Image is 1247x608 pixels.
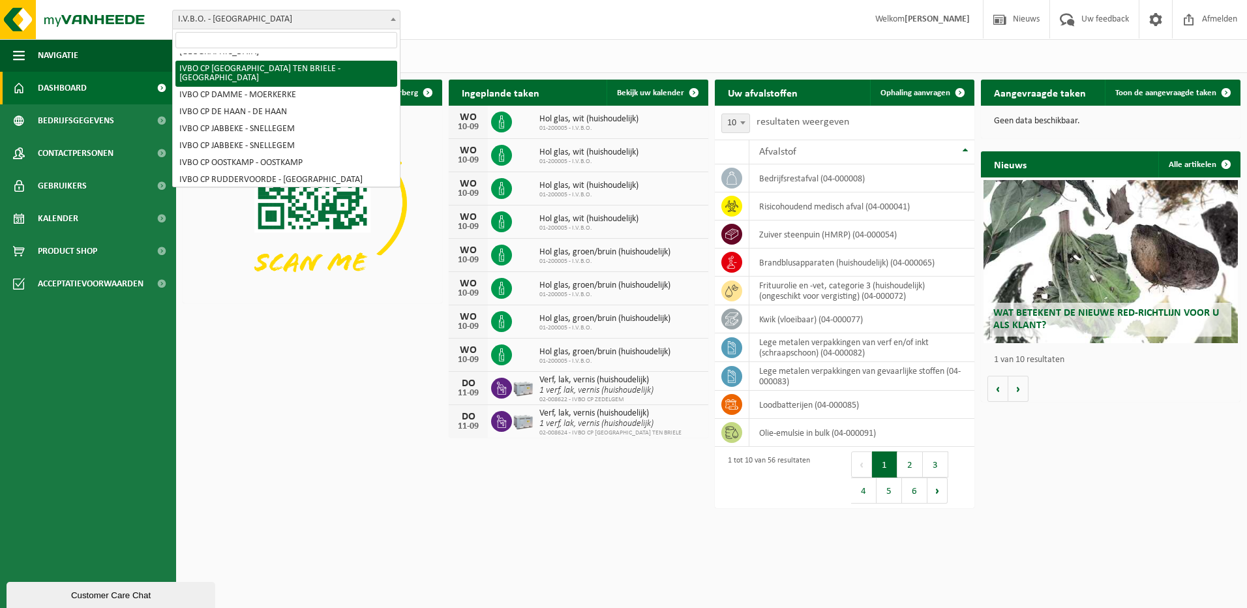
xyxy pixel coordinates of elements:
[981,80,1099,105] h2: Aangevraagde taken
[749,419,974,447] td: olie-emulsie in bulk (04-000091)
[455,345,481,356] div: WO
[455,245,481,256] div: WO
[539,314,670,324] span: Hol glas, groen/bruin (huishoudelijk)
[749,192,974,220] td: risicohoudend medisch afval (04-000041)
[539,247,670,258] span: Hol glas, groen/bruin (huishoudelijk)
[455,279,481,289] div: WO
[721,450,810,505] div: 1 tot 10 van 56 resultaten
[455,179,481,189] div: WO
[175,87,397,104] li: IVBO CP DAMME - MOERKERKE
[175,121,397,138] li: IVBO CP JABBEKE - SNELLEGEM
[749,333,974,362] td: lege metalen verpakkingen van verf en/of inkt (schraapschoon) (04-000082)
[749,391,974,419] td: loodbatterijen (04-000085)
[984,180,1238,343] a: Wat betekent de nieuwe RED-richtlijn voor u als klant?
[539,224,639,232] span: 01-200005 - I.V.B.O.
[38,267,143,300] span: Acceptatievoorwaarden
[870,80,973,106] a: Ophaling aanvragen
[455,378,481,389] div: DO
[877,478,902,504] button: 5
[175,104,397,121] li: IVBO CP DE HAAN - DE HAAN
[455,322,481,331] div: 10-09
[455,112,481,123] div: WO
[994,356,1234,365] p: 1 van 10 resultaten
[607,80,707,106] a: Bekijk uw kalender
[987,376,1008,402] button: Vorige
[539,181,639,191] span: Hol glas, wit (huishoudelijk)
[539,375,654,386] span: Verf, lak, vernis (huishoudelijk)
[851,451,872,478] button: Previous
[38,137,113,170] span: Contactpersonen
[539,429,682,437] span: 02-008624 - IVBO CP [GEOGRAPHIC_DATA] TEN BRIELE
[539,386,654,395] i: 1 verf, lak, vernis (huishoudelijk)
[38,170,87,202] span: Gebruikers
[539,291,670,299] span: 01-200005 - I.V.B.O.
[455,156,481,165] div: 10-09
[539,258,670,266] span: 01-200005 - I.V.B.O.
[902,478,927,504] button: 6
[1115,89,1216,97] span: Toon de aangevraagde taken
[539,158,639,166] span: 01-200005 - I.V.B.O.
[455,389,481,398] div: 11-09
[512,409,534,431] img: PB-LB-0680-HPE-GY-11
[539,214,639,224] span: Hol glas, wit (huishoudelijk)
[38,39,78,72] span: Navigatie
[175,155,397,172] li: IVBO CP OOSTKAMP - OOSTKAMP
[749,249,974,277] td: brandblusapparaten (huishoudelijk) (04-000065)
[905,14,970,24] strong: [PERSON_NAME]
[539,147,639,158] span: Hol glas, wit (huishoudelijk)
[38,202,78,235] span: Kalender
[1105,80,1239,106] a: Toon de aangevraagde taken
[749,277,974,305] td: frituurolie en -vet, categorie 3 (huishoudelijk) (ongeschikt voor vergisting) (04-000072)
[539,419,654,429] i: 1 verf, lak, vernis (huishoudelijk)
[1008,376,1029,402] button: Volgende
[175,138,397,155] li: IVBO CP JABBEKE - SNELLEGEM
[722,114,749,132] span: 10
[539,408,682,419] span: Verf, lak, vernis (huishoudelijk)
[617,89,684,97] span: Bekijk uw kalender
[455,422,481,431] div: 11-09
[749,362,974,391] td: lege metalen verpakkingen van gevaarlijke stoffen (04-000083)
[455,212,481,222] div: WO
[851,478,877,504] button: 4
[455,123,481,132] div: 10-09
[539,281,670,291] span: Hol glas, groen/bruin (huishoudelijk)
[7,579,218,608] iframe: chat widget
[994,117,1227,126] p: Geen data beschikbaar.
[449,80,552,105] h2: Ingeplande taken
[455,145,481,156] div: WO
[539,347,670,357] span: Hol glas, groen/bruin (huishoudelijk)
[455,289,481,298] div: 10-09
[872,451,897,478] button: 1
[38,72,87,104] span: Dashboard
[749,164,974,192] td: bedrijfsrestafval (04-000008)
[455,189,481,198] div: 10-09
[539,125,639,132] span: 01-200005 - I.V.B.O.
[923,451,948,478] button: 3
[749,305,974,333] td: kwik (vloeibaar) (04-000077)
[175,61,397,87] li: IVBO CP [GEOGRAPHIC_DATA] TEN BRIELE - [GEOGRAPHIC_DATA]
[897,451,923,478] button: 2
[183,106,442,301] img: Download de VHEPlus App
[927,478,948,504] button: Next
[981,151,1040,177] h2: Nieuws
[38,104,114,137] span: Bedrijfsgegevens
[993,308,1219,331] span: Wat betekent de nieuwe RED-richtlijn voor u als klant?
[539,191,639,199] span: 01-200005 - I.V.B.O.
[455,412,481,422] div: DO
[749,220,974,249] td: zuiver steenpuin (HMRP) (04-000054)
[757,117,849,127] label: resultaten weergeven
[172,10,400,29] span: I.V.B.O. - BRUGGE
[175,172,397,189] li: IVBO CP RUDDERVOORDE - [GEOGRAPHIC_DATA]
[539,114,639,125] span: Hol glas, wit (huishoudelijk)
[715,80,811,105] h2: Uw afvalstoffen
[173,10,400,29] span: I.V.B.O. - BRUGGE
[379,80,441,106] button: Verberg
[759,147,796,157] span: Afvalstof
[455,256,481,265] div: 10-09
[38,235,97,267] span: Product Shop
[389,89,418,97] span: Verberg
[880,89,950,97] span: Ophaling aanvragen
[512,376,534,398] img: PB-LB-0680-HPE-GY-11
[721,114,750,133] span: 10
